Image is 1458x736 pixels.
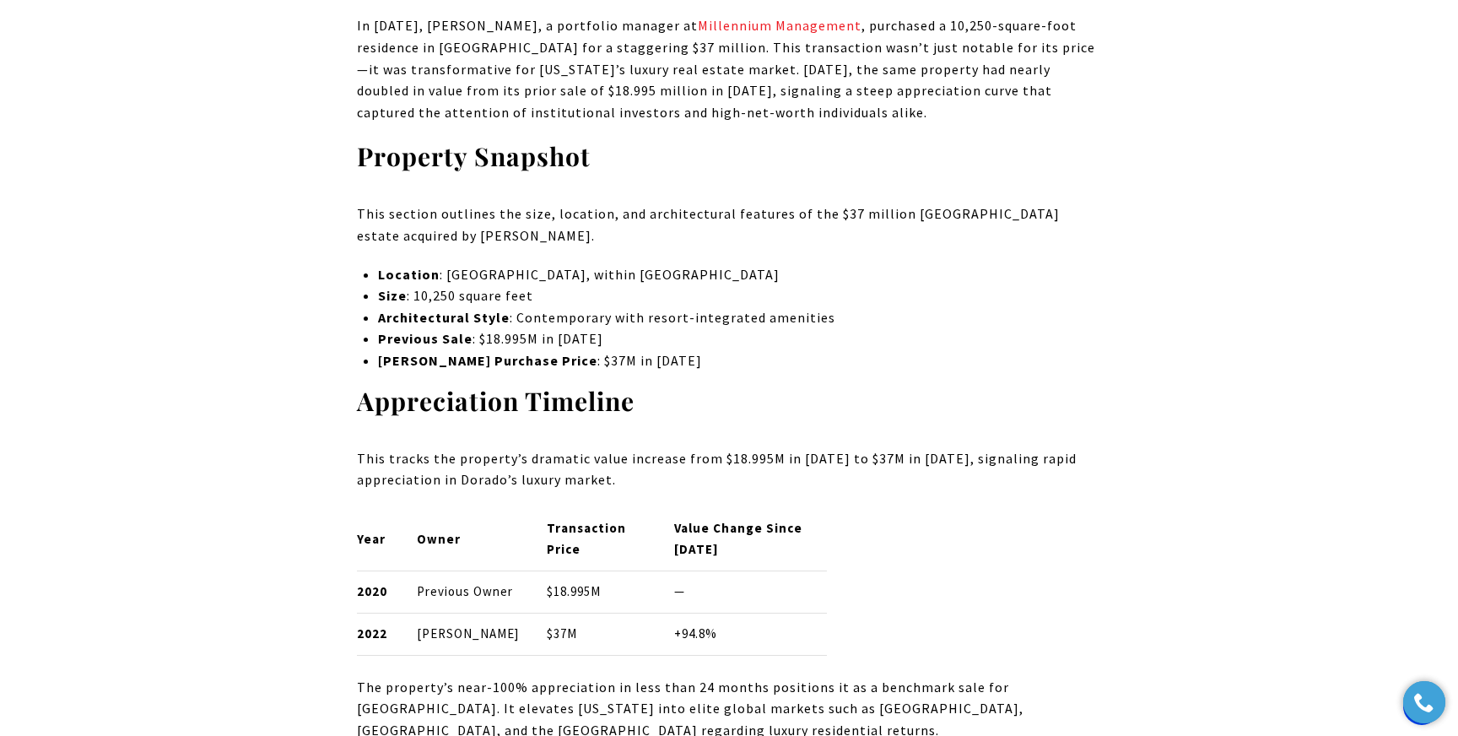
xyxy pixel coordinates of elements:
[378,352,597,369] strong: [PERSON_NAME] Purchase Price
[674,520,802,557] strong: Value Change Since [DATE]
[674,624,826,645] p: +94.8%
[357,531,386,547] strong: Year
[547,624,646,645] p: $37M
[357,139,591,173] strong: Property Snapshot
[357,15,1101,123] p: In [DATE], [PERSON_NAME], a portfolio manager at , purchased a 10,250-square-foot residence in [G...
[547,582,646,603] p: $18.995M
[378,307,1101,329] p: : Contemporary with resort-integrated amenities
[357,384,634,418] strong: Appreciation Timeline
[378,350,1101,372] p: : $37M in [DATE]
[378,285,1101,307] p: : 10,250 square feet
[357,203,1101,246] p: This section outlines the size, location, and architectural features of the $37 million [GEOGRAPH...
[378,264,1101,286] p: : [GEOGRAPHIC_DATA], within [GEOGRAPHIC_DATA]
[378,266,440,283] strong: Location
[417,582,519,603] p: Previous Owner
[357,448,1101,491] p: This tracks the property’s dramatic value increase from $18.995M in [DATE] to $37M in [DATE], sig...
[378,309,510,326] strong: Architectural Style
[357,583,387,599] strong: 2020
[357,625,387,641] strong: 2022
[674,582,826,603] p: —
[417,531,461,547] strong: Owner
[378,328,1101,350] p: : $18.995M in [DATE]
[378,287,407,304] strong: Size
[698,17,861,34] a: Millennium Management - open in a new tab
[417,624,519,645] p: [PERSON_NAME]
[378,330,472,347] strong: Previous Sale
[547,520,626,557] strong: Transaction Price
